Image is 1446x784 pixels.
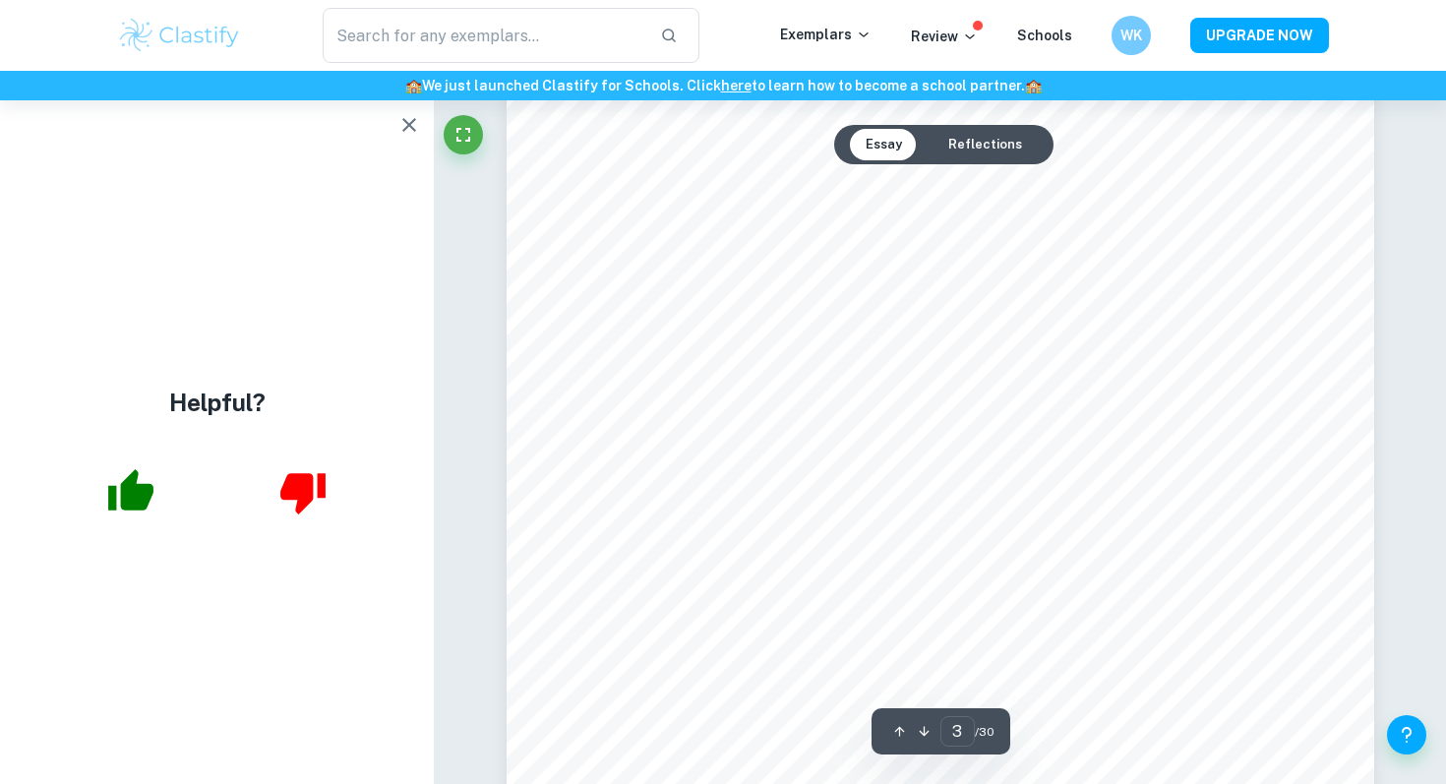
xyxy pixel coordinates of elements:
[933,129,1038,160] button: Reflections
[117,16,242,55] img: Clastify logo
[975,723,994,741] span: / 30
[169,385,266,420] h4: Helpful?
[1025,78,1042,93] span: 🏫
[405,78,422,93] span: 🏫
[850,129,918,160] button: Essay
[1112,16,1151,55] button: WK
[911,26,978,47] p: Review
[1190,18,1329,53] button: UPGRADE NOW
[323,8,644,63] input: Search for any exemplars...
[4,75,1442,96] h6: We just launched Clastify for Schools. Click to learn how to become a school partner.
[444,115,483,154] button: Fullscreen
[780,24,872,45] p: Exemplars
[1120,25,1143,46] h6: WK
[1017,28,1072,43] a: Schools
[721,78,752,93] a: here
[1387,715,1426,754] button: Help and Feedback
